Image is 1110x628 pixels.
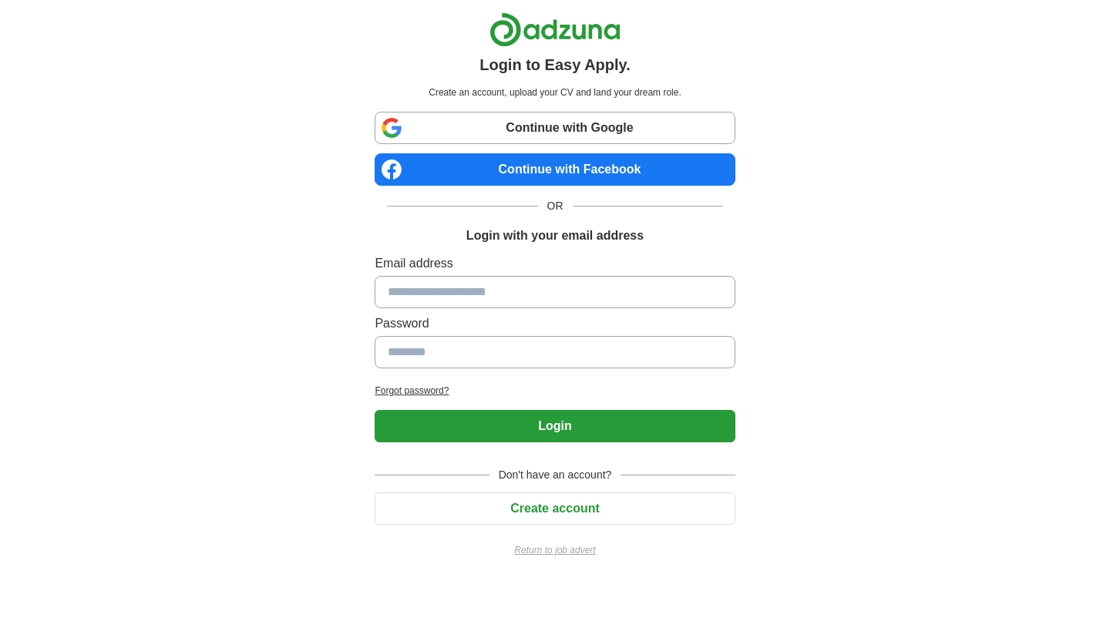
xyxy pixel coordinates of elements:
[489,12,621,47] img: Adzuna logo
[375,492,735,525] button: Create account
[375,314,735,333] label: Password
[375,153,735,186] a: Continue with Facebook
[375,112,735,144] a: Continue with Google
[375,254,735,273] label: Email address
[466,227,644,245] h1: Login with your email address
[479,53,631,76] h1: Login to Easy Apply.
[375,384,735,398] a: Forgot password?
[538,198,573,214] span: OR
[378,86,732,99] p: Create an account, upload your CV and land your dream role.
[375,502,735,515] a: Create account
[375,410,735,442] button: Login
[489,467,621,483] span: Don't have an account?
[375,543,735,557] a: Return to job advert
